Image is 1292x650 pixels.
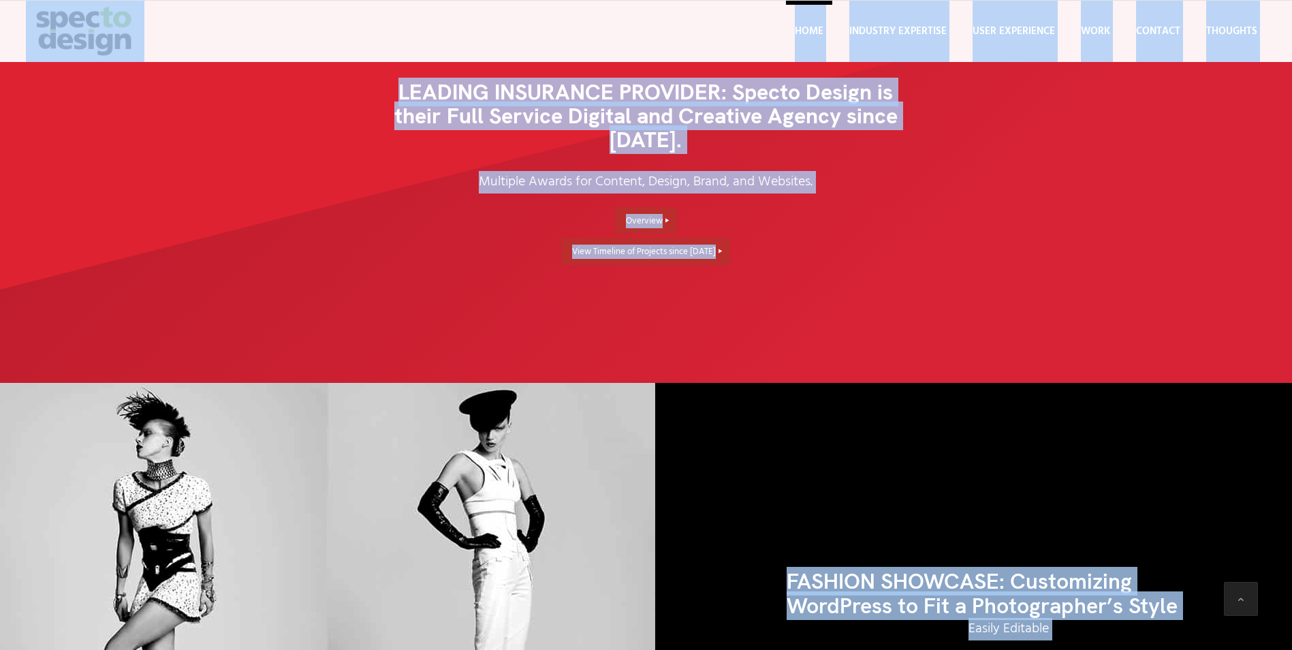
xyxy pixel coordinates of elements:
img: specto-logo-2020 [26,1,144,62]
a: Thoughts [1197,1,1266,62]
span: Easily Editable [968,618,1049,640]
span: Work [1081,23,1110,40]
span: Home [795,23,823,40]
a: View Timeline of Projects since 2005 [561,238,730,265]
a: Work [1072,1,1119,62]
p: Multiple Awards for Content, Design, Brand, and Websites. [385,171,907,194]
a: Overview [615,207,677,234]
a: User Experience [964,1,1064,62]
h3: FASHION SHOWCASE: Customizing WordPress to Fit a Photographer’s Style [787,570,1231,617]
a: Contact [1127,1,1189,62]
a: Industry Expertise [840,1,956,62]
span: Industry Expertise [849,23,947,40]
span: Thoughts [1206,23,1257,40]
span: Overview [626,214,663,228]
span: Contact [1136,23,1180,40]
span: View Timeline of Projects since [DATE] [572,245,716,259]
span: User Experience [973,23,1055,40]
h3: LEADING INSURANCE PROVIDER: Specto Design is their Full Service Digital and Creative Agency since... [385,80,907,153]
a: Home [786,1,832,62]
